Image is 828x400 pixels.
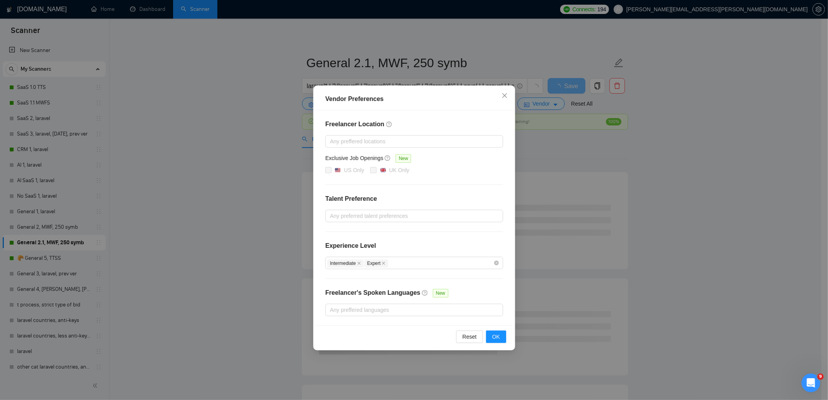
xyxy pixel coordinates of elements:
h4: Freelancer Location [325,120,503,129]
span: question-circle [386,121,392,127]
h4: Experience Level [325,241,376,250]
span: close-circle [494,261,499,265]
span: close [502,92,508,99]
span: close [357,261,361,265]
span: Expert [364,259,388,268]
img: 🇬🇧 [380,167,385,173]
span: question-circle [385,155,391,161]
h5: Exclusive Job Openings [325,154,383,162]
h4: Freelancer's Spoken Languages [325,288,420,297]
iframe: Intercom live chat [802,374,820,392]
h4: Talent Preference [325,194,503,203]
img: 🇺🇸 [335,167,340,173]
span: close [382,261,385,265]
button: Reset [456,330,483,343]
span: Reset [462,332,477,341]
button: Close [494,85,515,106]
span: New [396,154,411,163]
span: Intermediate [327,259,364,268]
span: 9 [818,374,824,380]
div: US Only [344,166,364,174]
div: UK Only [389,166,409,174]
span: New [432,289,448,297]
span: OK [492,332,500,341]
span: question-circle [422,290,428,296]
div: Vendor Preferences [325,94,503,104]
button: OK [486,330,506,343]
